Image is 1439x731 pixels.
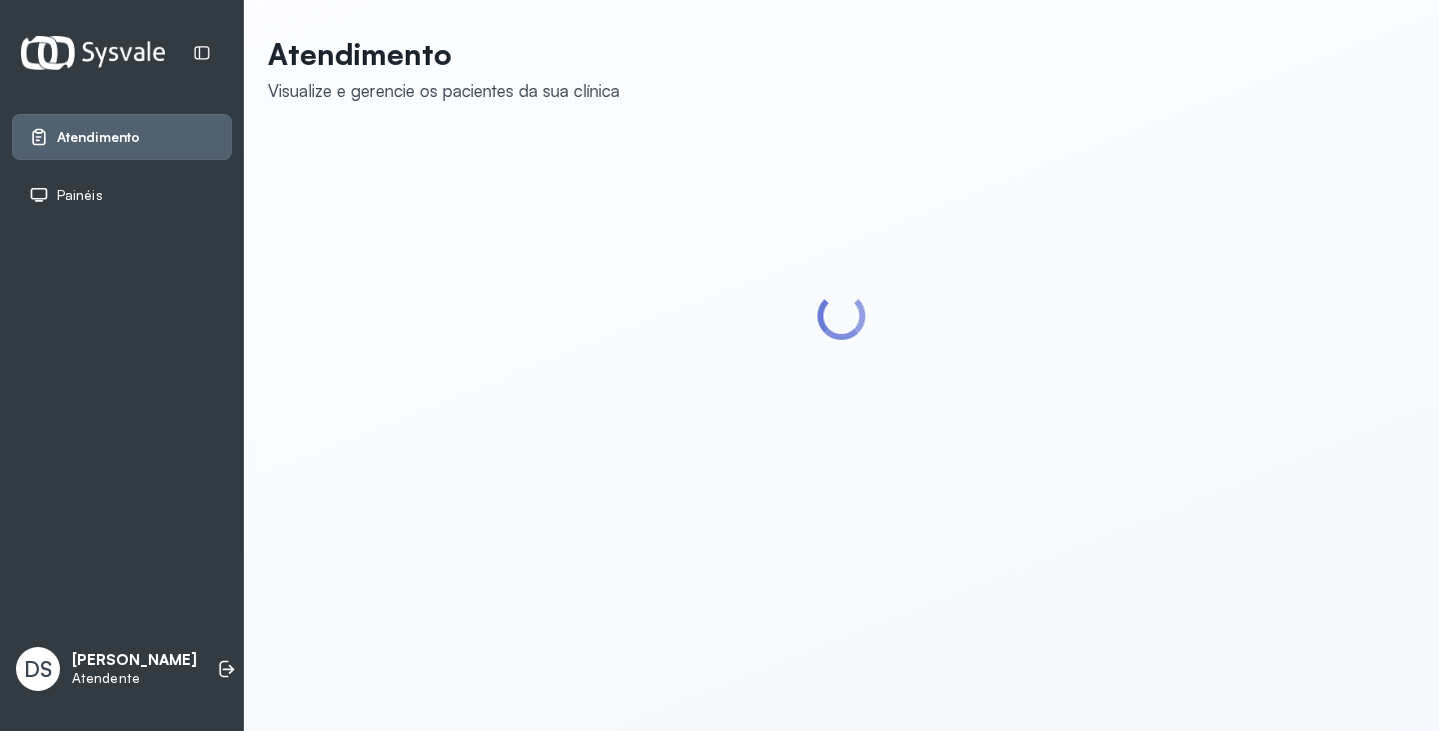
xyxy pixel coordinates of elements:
p: [PERSON_NAME] [72,651,197,670]
div: Visualize e gerencie os pacientes da sua clínica [268,80,620,101]
span: DS [24,656,52,682]
p: Atendente [72,670,197,687]
a: Atendimento [29,127,215,147]
p: Atendimento [268,36,620,72]
span: Painéis [57,187,103,204]
span: Atendimento [57,129,140,146]
img: Logotipo do estabelecimento [21,36,165,69]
